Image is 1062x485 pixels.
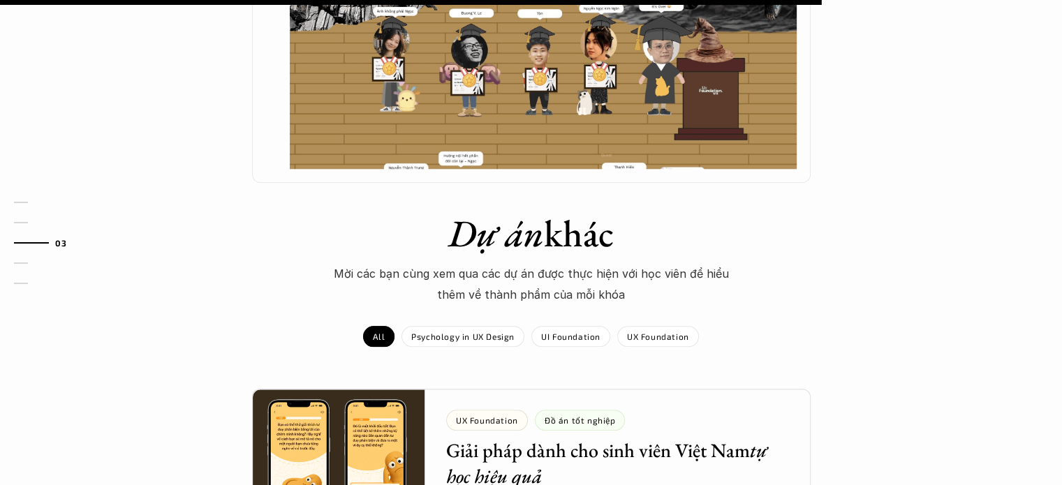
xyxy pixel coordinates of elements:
p: Psychology in UX Design [411,331,515,341]
p: Mời các bạn cùng xem qua các dự án được thực hiện với học viên để hiểu thêm về thành phẩm của mỗi... [322,263,741,306]
p: All [373,331,385,341]
h1: khác [287,211,776,256]
a: 03 [14,234,80,251]
em: Dự án [448,209,544,258]
strong: 03 [55,237,66,247]
p: UI Foundation [541,331,600,341]
p: UX Foundation [627,331,689,341]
